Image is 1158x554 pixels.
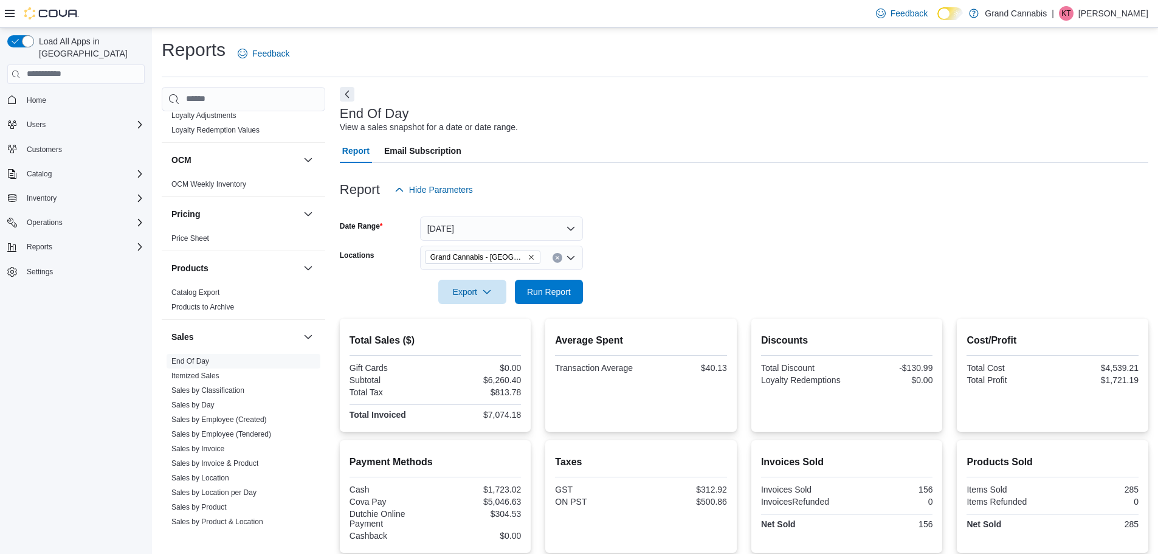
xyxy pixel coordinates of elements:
span: Customers [22,142,145,157]
button: Sales [301,330,315,344]
span: Loyalty Redemption Values [171,125,260,135]
span: Export [446,280,499,304]
label: Date Range [340,221,383,231]
div: OCM [162,177,325,196]
span: Customers [27,145,62,154]
a: Sales by Location [171,474,229,482]
div: $6,260.40 [438,375,521,385]
span: Sales by Location per Day [171,488,257,497]
h2: Discounts [761,333,933,348]
div: Gift Cards [350,363,433,373]
a: Home [22,93,51,108]
span: Reports [22,240,145,254]
a: Sales by Invoice [171,445,224,453]
div: Products [162,285,325,319]
span: Reports [27,242,52,252]
nav: Complex example [7,86,145,313]
div: 156 [849,519,932,529]
span: End Of Day [171,356,209,366]
span: Sales by Employee (Tendered) [171,429,271,439]
div: Cash [350,485,433,494]
a: Customers [22,142,67,157]
div: $0.00 [438,531,521,541]
a: Feedback [871,1,932,26]
div: 285 [1055,519,1139,529]
div: $7,074.18 [438,410,521,420]
div: Items Refunded [967,497,1050,507]
div: $5,046.63 [438,497,521,507]
p: Grand Cannabis [985,6,1047,21]
div: InvoicesRefunded [761,497,844,507]
div: Transaction Average [555,363,638,373]
h3: Pricing [171,208,200,220]
button: Users [22,117,50,132]
span: Home [22,92,145,108]
button: Customers [2,140,150,158]
span: Feedback [891,7,928,19]
span: Settings [22,264,145,279]
h1: Reports [162,38,226,62]
div: Total Discount [761,363,844,373]
div: $40.13 [644,363,727,373]
div: Kelly Trudel [1059,6,1074,21]
div: Subtotal [350,375,433,385]
h2: Cost/Profit [967,333,1139,348]
button: Products [171,262,298,274]
button: Users [2,116,150,133]
div: Loyalty [162,108,325,142]
h3: Products [171,262,209,274]
span: KT [1061,6,1070,21]
span: Users [27,120,46,130]
div: Invoices Sold [761,485,844,494]
div: 285 [1055,485,1139,494]
button: Operations [2,214,150,231]
div: $1,721.19 [1055,375,1139,385]
span: Load All Apps in [GEOGRAPHIC_DATA] [34,35,145,60]
div: Dutchie Online Payment [350,509,433,528]
div: Total Tax [350,387,433,397]
a: Sales by Product & Location [171,518,263,526]
button: Clear input [553,253,562,263]
a: Sales by Product [171,503,227,511]
button: OCM [301,153,315,167]
button: Remove Grand Cannabis - Dunnville from selection in this group [528,254,535,261]
div: $312.92 [644,485,727,494]
span: Operations [27,218,63,227]
button: Pricing [301,207,315,221]
span: Report [342,139,370,163]
div: $1,723.02 [438,485,521,494]
span: Sales by Day [171,400,215,410]
a: Catalog Export [171,288,219,297]
a: Sales by Employee (Tendered) [171,430,271,438]
h2: Products Sold [967,455,1139,469]
div: $304.53 [438,509,521,519]
div: Pricing [162,231,325,251]
button: OCM [171,154,298,166]
button: Inventory [2,190,150,207]
h2: Invoices Sold [761,455,933,469]
a: Products to Archive [171,303,234,311]
button: Hide Parameters [390,178,478,202]
div: $813.78 [438,387,521,397]
button: Operations [22,215,67,230]
a: Loyalty Adjustments [171,111,236,120]
a: Feedback [233,41,294,66]
a: Sales by Invoice & Product [171,459,258,468]
a: End Of Day [171,357,209,365]
button: Pricing [171,208,298,220]
div: $500.86 [644,497,727,507]
button: Reports [2,238,150,255]
span: Sales by Employee (Created) [171,415,267,424]
span: Grand Cannabis - [GEOGRAPHIC_DATA] [430,251,525,263]
div: 0 [1055,497,1139,507]
span: Itemized Sales [171,371,219,381]
button: Home [2,91,150,109]
button: Inventory [22,191,61,206]
span: Catalog [27,169,52,179]
div: $0.00 [849,375,932,385]
div: Items Sold [967,485,1050,494]
strong: Net Sold [967,519,1001,529]
div: Cova Pay [350,497,433,507]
